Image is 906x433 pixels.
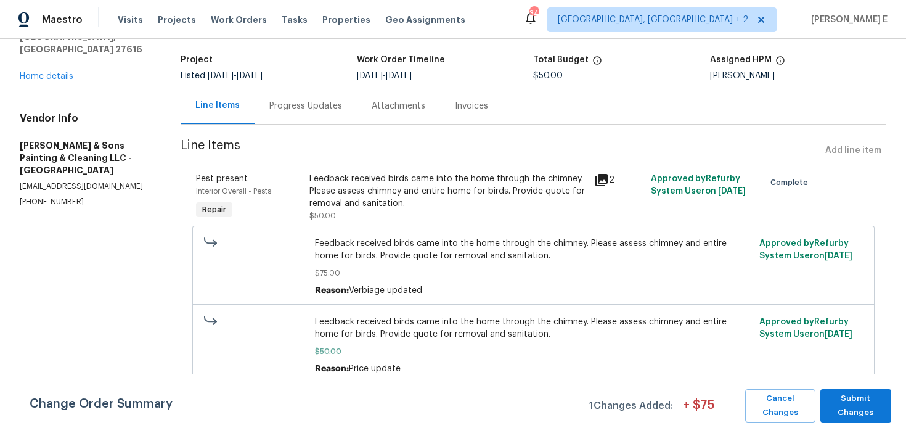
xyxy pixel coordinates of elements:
[30,389,173,423] span: Change Order Summary
[181,72,263,80] span: Listed
[208,72,263,80] span: -
[197,204,231,216] span: Repair
[118,14,143,26] span: Visits
[533,72,563,80] span: $50.00
[20,181,151,192] p: [EMAIL_ADDRESS][DOMAIN_NAME]
[651,175,746,196] span: Approved by Refurby System User on
[357,72,383,80] span: [DATE]
[710,56,772,64] h5: Assigned HPM
[775,56,785,72] span: The hpm assigned to this work order.
[196,188,271,195] span: Interior Overall - Pests
[20,139,151,176] h5: [PERSON_NAME] & Sons Painting & Cleaning LLC - [GEOGRAPHIC_DATA]
[558,14,748,26] span: [GEOGRAPHIC_DATA], [GEOGRAPHIC_DATA] + 2
[349,286,422,295] span: Verbiage updated
[594,173,643,188] div: 2
[211,14,267,26] span: Work Orders
[181,139,820,162] span: Line Items
[357,56,445,64] h5: Work Order Timeline
[759,318,852,339] span: Approved by Refurby System User on
[592,56,602,72] span: The total cost of line items that have been proposed by Opendoor. This sum includes line items th...
[533,56,589,64] h5: Total Budget
[315,267,752,279] span: $75.00
[349,365,401,373] span: Price update
[759,239,852,260] span: Approved by Refurby System User on
[158,14,196,26] span: Projects
[42,14,83,26] span: Maestro
[718,187,746,196] span: [DATE]
[826,392,885,420] span: Submit Changes
[386,72,412,80] span: [DATE]
[315,237,752,262] span: Feedback received birds came into the home through the chimney. Please assess chimney and entire ...
[237,72,263,80] span: [DATE]
[357,72,412,80] span: -
[20,72,73,81] a: Home details
[315,286,349,295] span: Reason:
[20,31,151,56] h5: [GEOGRAPHIC_DATA], [GEOGRAPHIC_DATA] 27616
[825,330,852,339] span: [DATE]
[269,100,342,112] div: Progress Updates
[372,100,425,112] div: Attachments
[315,316,752,340] span: Feedback received birds came into the home through the chimney. Please assess chimney and entire ...
[20,197,151,207] p: [PHONE_NUMBER]
[806,14,888,26] span: [PERSON_NAME] E
[309,212,336,220] span: $50.00
[20,112,151,125] h4: Vendor Info
[751,392,809,420] span: Cancel Changes
[196,175,248,183] span: Pest present
[282,15,308,24] span: Tasks
[181,56,213,64] h5: Project
[683,399,714,423] span: + $ 75
[455,100,488,112] div: Invoices
[825,252,852,260] span: [DATE]
[315,365,349,373] span: Reason:
[385,14,465,26] span: Geo Assignments
[208,72,234,80] span: [DATE]
[820,389,891,423] button: Submit Changes
[529,7,538,20] div: 34
[195,99,240,112] div: Line Items
[589,394,673,423] span: 1 Changes Added:
[309,173,586,210] div: Feedback received birds came into the home through the chimney. Please assess chimney and entire ...
[710,72,886,80] div: [PERSON_NAME]
[770,176,813,189] span: Complete
[315,345,752,358] span: $50.00
[322,14,370,26] span: Properties
[745,389,815,423] button: Cancel Changes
